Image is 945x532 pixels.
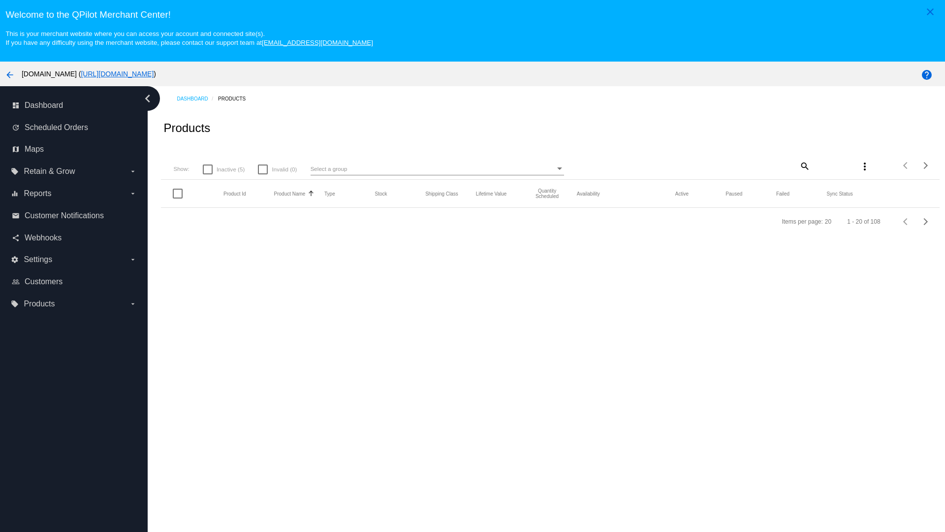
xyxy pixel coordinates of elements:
span: Dashboard [25,101,63,110]
button: Change sorting for ShippingClass [425,191,458,197]
button: Change sorting for TotalQuantityScheduledActive [675,191,689,197]
button: Change sorting for TotalQuantityScheduledPaused [725,191,742,197]
button: Previous page [896,212,916,232]
button: Change sorting for ExternalId [223,191,246,197]
i: equalizer [11,190,19,198]
div: 1 - 20 of 108 [847,218,880,225]
i: arrow_drop_down [129,167,137,175]
button: Change sorting for ValidationErrorCode [826,191,852,197]
mat-icon: close [924,6,936,18]
h3: Welcome to the QPilot Merchant Center! [5,9,939,20]
span: Inactive (5) [217,164,245,175]
span: Select a group [311,166,347,172]
i: arrow_drop_down [129,300,137,308]
mat-icon: search [798,158,810,173]
span: Customer Notifications [25,211,104,220]
a: update Scheduled Orders [12,120,137,135]
i: map [12,145,20,153]
span: Webhooks [25,233,62,242]
div: 20 [825,218,831,225]
a: Dashboard [177,91,218,106]
button: Previous page [896,156,916,175]
a: [EMAIL_ADDRESS][DOMAIN_NAME] [262,39,373,46]
button: Next page [916,156,936,175]
span: Retain & Grow [24,167,75,176]
i: arrow_drop_down [129,256,137,264]
a: [URL][DOMAIN_NAME] [81,70,154,78]
button: Change sorting for TotalQuantityFailed [776,191,789,197]
a: email Customer Notifications [12,208,137,224]
i: arrow_drop_down [129,190,137,198]
button: Change sorting for LifetimeValue [476,191,507,197]
i: update [12,124,20,132]
i: settings [11,256,19,264]
span: [DOMAIN_NAME] ( ) [22,70,156,78]
h2: Products [163,121,210,135]
button: Change sorting for StockLevel [375,191,387,197]
mat-select: Select a group [311,163,564,175]
button: Change sorting for ProductType [324,191,335,197]
i: email [12,212,20,220]
mat-header-cell: Availability [577,191,675,197]
span: Show: [173,166,189,172]
span: Maps [25,145,44,154]
a: people_outline Customers [12,274,137,290]
i: chevron_left [140,91,156,106]
mat-icon: more_vert [859,161,871,172]
i: local_offer [11,167,19,175]
i: dashboard [12,101,20,109]
button: Next page [916,212,936,232]
button: Change sorting for ProductName [274,191,306,197]
i: share [12,234,20,242]
mat-icon: help [921,69,933,81]
button: Change sorting for QuantityScheduled [526,188,568,199]
mat-icon: arrow_back [4,69,16,81]
span: Invalid (0) [272,164,297,175]
span: Products [24,299,55,308]
span: Settings [24,255,52,264]
small: This is your merchant website where you can access your account and connected site(s). If you hav... [5,30,373,46]
i: local_offer [11,300,19,308]
span: Customers [25,277,63,286]
a: dashboard Dashboard [12,98,137,113]
a: share Webhooks [12,230,137,246]
span: Reports [24,189,51,198]
i: people_outline [12,278,20,286]
div: Items per page: [782,218,822,225]
a: Products [218,91,254,106]
a: map Maps [12,141,137,157]
span: Scheduled Orders [25,123,88,132]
